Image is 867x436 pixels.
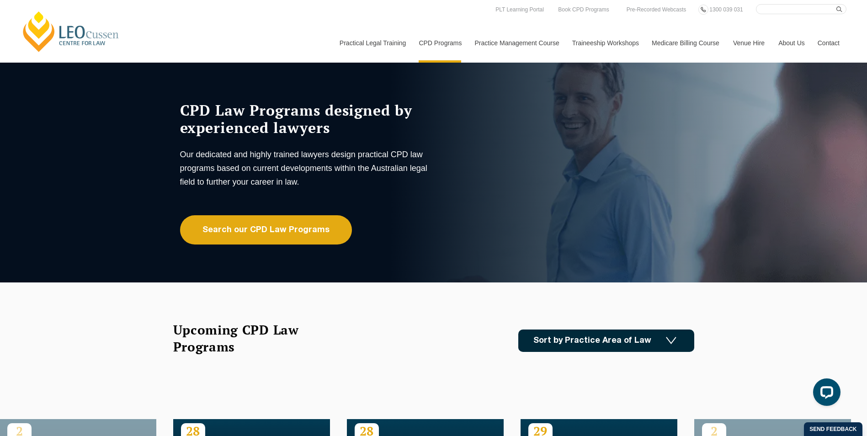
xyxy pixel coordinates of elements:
a: Sort by Practice Area of Law [518,330,694,352]
a: Contact [811,23,846,63]
iframe: LiveChat chat widget [806,375,844,413]
p: Our dedicated and highly trained lawyers design practical CPD law programs based on current devel... [180,148,431,189]
a: Pre-Recorded Webcasts [624,5,689,15]
a: Search our CPD Law Programs [180,215,352,245]
a: [PERSON_NAME] Centre for Law [21,10,122,53]
h2: Upcoming CPD Law Programs [173,321,322,355]
a: PLT Learning Portal [493,5,546,15]
a: Book CPD Programs [556,5,611,15]
a: Venue Hire [726,23,771,63]
a: CPD Programs [412,23,468,63]
a: Medicare Billing Course [645,23,726,63]
a: About Us [771,23,811,63]
a: Practice Management Course [468,23,565,63]
span: 1300 039 031 [709,6,743,13]
img: Icon [666,337,676,345]
h1: CPD Law Programs designed by experienced lawyers [180,101,431,136]
a: 1300 039 031 [707,5,745,15]
a: Practical Legal Training [333,23,412,63]
a: Traineeship Workshops [565,23,645,63]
